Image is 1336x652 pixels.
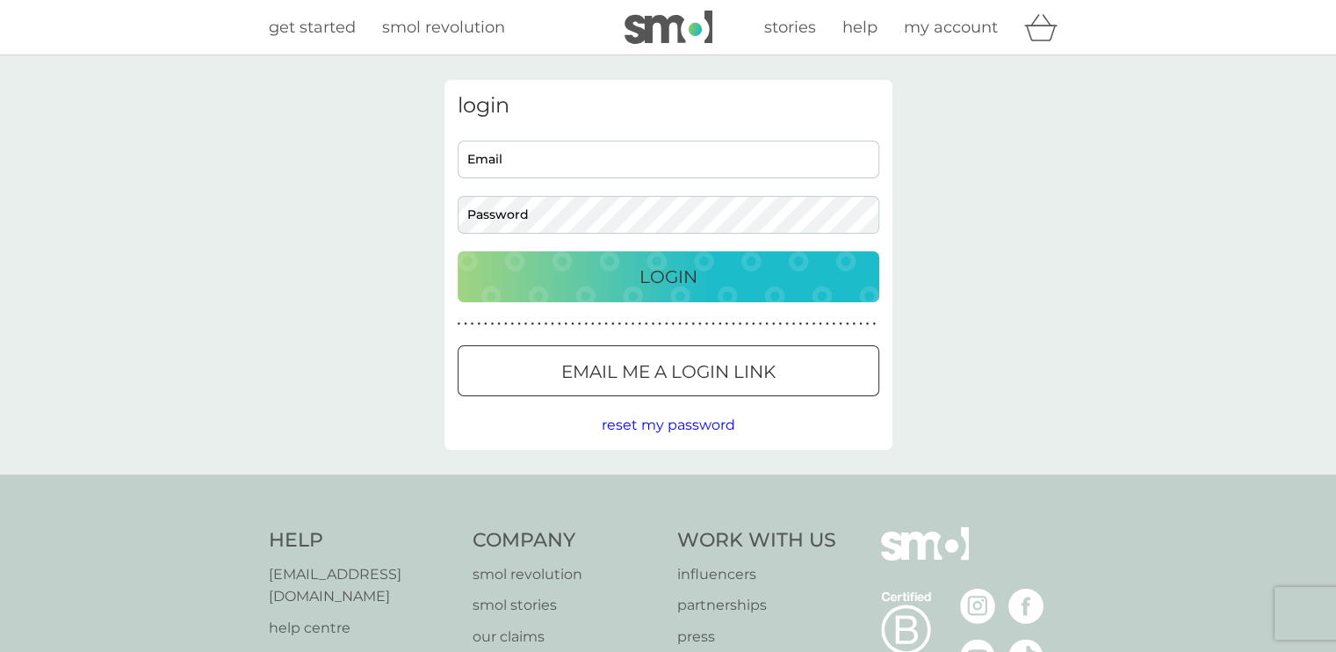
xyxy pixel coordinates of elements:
a: [EMAIL_ADDRESS][DOMAIN_NAME] [269,563,456,608]
p: ● [652,320,655,329]
p: ● [798,320,802,329]
p: ● [604,320,608,329]
p: ● [685,320,689,329]
h4: Help [269,527,456,554]
a: our claims [473,626,660,648]
img: smol [625,11,712,44]
p: ● [584,320,588,329]
h3: login [458,93,879,119]
p: ● [839,320,842,329]
p: ● [645,320,648,329]
p: ● [658,320,661,329]
p: ● [752,320,755,329]
p: ● [772,320,776,329]
p: ● [477,320,480,329]
p: Login [639,263,697,291]
p: ● [464,320,467,329]
a: my account [904,15,998,40]
a: get started [269,15,356,40]
img: smol [881,527,969,587]
a: help centre [269,617,456,640]
p: ● [545,320,548,329]
p: ● [638,320,641,329]
p: ● [611,320,615,329]
img: visit the smol Facebook page [1008,589,1044,624]
p: ● [632,320,635,329]
p: ● [571,320,574,329]
a: influencers [677,563,836,586]
p: ● [531,320,534,329]
p: ● [866,320,870,329]
p: ● [812,320,816,329]
p: ● [471,320,474,329]
p: ● [672,320,675,329]
span: help [842,18,877,37]
p: ● [504,320,508,329]
h4: Work With Us [677,527,836,554]
a: smol revolution [473,563,660,586]
p: Email me a login link [561,358,776,386]
p: ● [792,320,796,329]
p: ● [491,320,495,329]
span: smol revolution [382,18,505,37]
span: get started [269,18,356,37]
p: ● [705,320,709,329]
p: ● [779,320,783,329]
p: ● [551,320,554,329]
p: ● [745,320,748,329]
p: ● [872,320,876,329]
p: ● [785,320,789,329]
span: stories [764,18,816,37]
p: ● [826,320,829,329]
p: ● [678,320,682,329]
button: reset my password [602,414,735,437]
p: ● [517,320,521,329]
a: smol stories [473,594,660,617]
button: Login [458,251,879,302]
p: ● [833,320,836,329]
a: help [842,15,877,40]
p: ● [759,320,762,329]
p: ● [524,320,528,329]
p: ● [852,320,856,329]
a: partnerships [677,594,836,617]
p: ● [739,320,742,329]
p: ● [698,320,702,329]
p: ● [719,320,722,329]
p: ● [618,320,622,329]
p: ● [558,320,561,329]
p: ● [625,320,628,329]
p: ● [732,320,735,329]
p: ● [846,320,849,329]
p: ● [511,320,515,329]
p: ● [497,320,501,329]
p: ● [484,320,487,329]
a: stories [764,15,816,40]
img: visit the smol Instagram page [960,589,995,624]
p: ● [711,320,715,329]
p: ● [578,320,581,329]
p: ● [538,320,541,329]
h4: Company [473,527,660,554]
span: my account [904,18,998,37]
p: ● [726,320,729,329]
p: ● [665,320,668,329]
a: smol revolution [382,15,505,40]
button: Email me a login link [458,345,879,396]
p: ● [565,320,568,329]
a: press [677,626,836,648]
p: ● [458,320,461,329]
div: basket [1024,10,1068,45]
p: ● [591,320,595,329]
p: ● [691,320,695,329]
p: ● [765,320,769,329]
p: ● [598,320,602,329]
p: ● [859,320,863,329]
